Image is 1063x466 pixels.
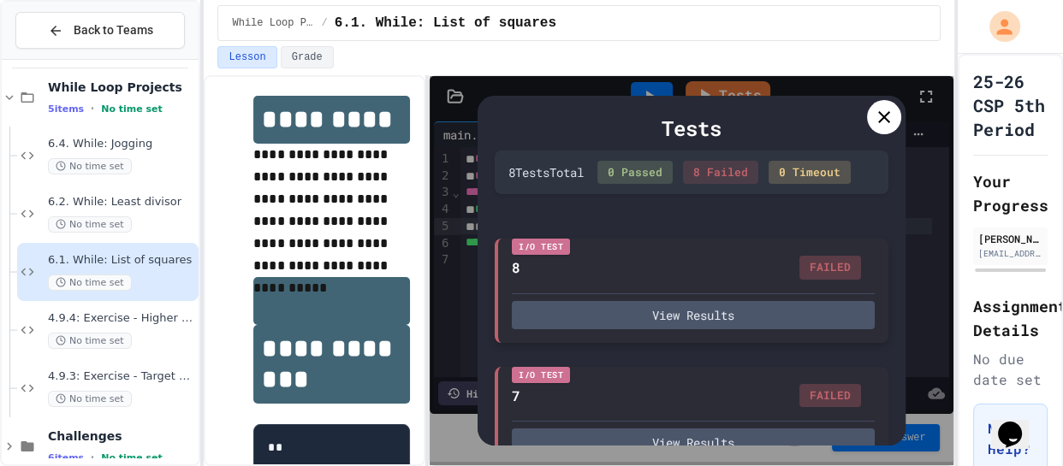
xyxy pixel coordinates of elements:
[495,113,888,144] div: Tests
[48,428,195,444] span: Challenges
[48,137,195,151] span: 6.4. While: Jogging
[512,257,520,278] div: 8
[48,369,195,384] span: 4.9.3: Exercise - Target Sum
[48,333,132,349] span: No time set
[48,103,84,115] span: 5 items
[512,239,570,255] div: I/O Test
[973,69,1048,141] h1: 25-26 CSP 5th Period
[512,367,570,383] div: I/O Test
[217,46,276,68] button: Lesson
[48,158,132,174] span: No time set
[101,103,163,115] span: No time set
[991,398,1046,449] iframe: chat widget
[281,46,334,68] button: Grade
[512,386,520,406] div: 7
[978,247,1042,260] div: [EMAIL_ADDRESS][DOMAIN_NAME]
[48,195,195,209] span: 6.2. While: Least divisor
[978,231,1042,246] div: [PERSON_NAME] Sierra
[597,161,673,185] div: 0 Passed
[91,451,94,464] span: •
[48,216,132,233] span: No time set
[91,102,94,115] span: •
[799,384,861,408] div: FAILED
[799,256,861,280] div: FAILED
[769,161,851,185] div: 0 Timeout
[48,80,195,95] span: While Loop Projects
[48,452,84,463] span: 6 items
[48,253,195,268] span: 6.1. While: List of squares
[321,16,327,30] span: /
[512,301,875,329] button: View Results
[973,169,1048,217] h2: Your Progress
[15,12,185,49] button: Back to Teams
[988,418,1033,459] h3: Need Help?
[232,16,314,30] span: While Loop Projects
[683,161,758,185] div: 8 Failed
[48,274,132,291] span: No time set
[101,452,163,463] span: No time set
[973,294,1048,342] h2: Assignment Details
[48,311,195,326] span: 4.9.4: Exercise - Higher or Lower I
[48,391,132,407] span: No time set
[335,13,556,33] span: 6.1. While: List of squares
[973,349,1048,390] div: No due date set
[508,163,584,181] div: 8 Test s Total
[971,7,1024,46] div: My Account
[74,21,153,39] span: Back to Teams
